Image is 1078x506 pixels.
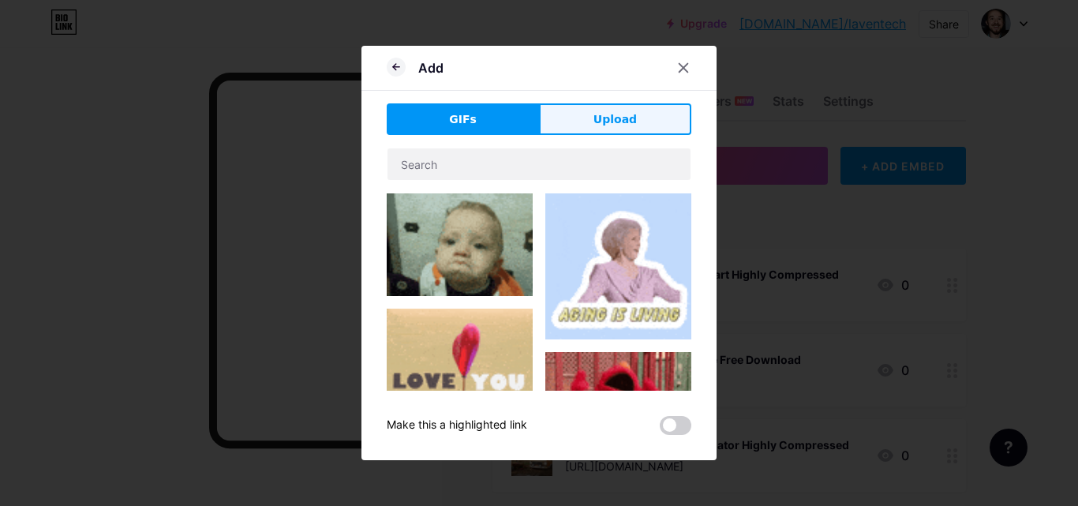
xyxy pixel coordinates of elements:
span: GIFs [449,111,477,128]
span: Upload [593,111,637,128]
button: Upload [539,103,691,135]
img: Gihpy [387,309,533,455]
input: Search [387,148,691,180]
button: GIFs [387,103,539,135]
img: Gihpy [545,193,691,339]
div: Make this a highlighted link [387,416,527,435]
img: Gihpy [387,193,533,296]
div: Add [418,58,444,77]
img: Gihpy [545,352,691,463]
